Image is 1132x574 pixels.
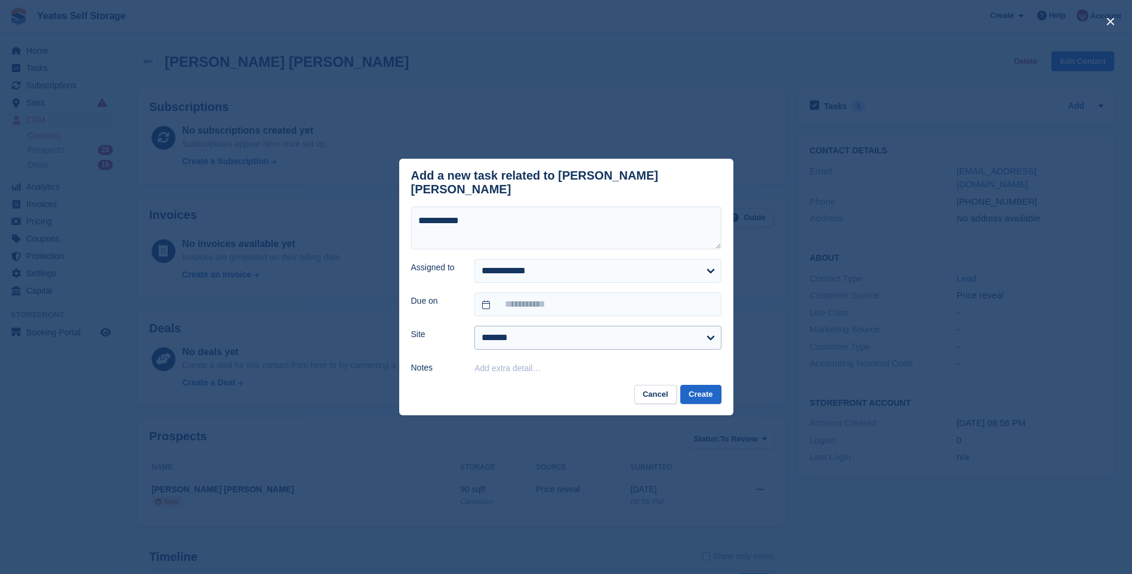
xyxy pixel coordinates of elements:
div: Add a new task related to [PERSON_NAME] [PERSON_NAME] [411,169,721,196]
label: Assigned to [411,261,461,274]
button: close [1101,12,1120,31]
label: Site [411,328,461,341]
label: Due on [411,295,461,307]
button: Cancel [634,385,677,405]
label: Notes [411,362,461,374]
button: Create [680,385,721,405]
button: Add extra detail… [474,363,541,373]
